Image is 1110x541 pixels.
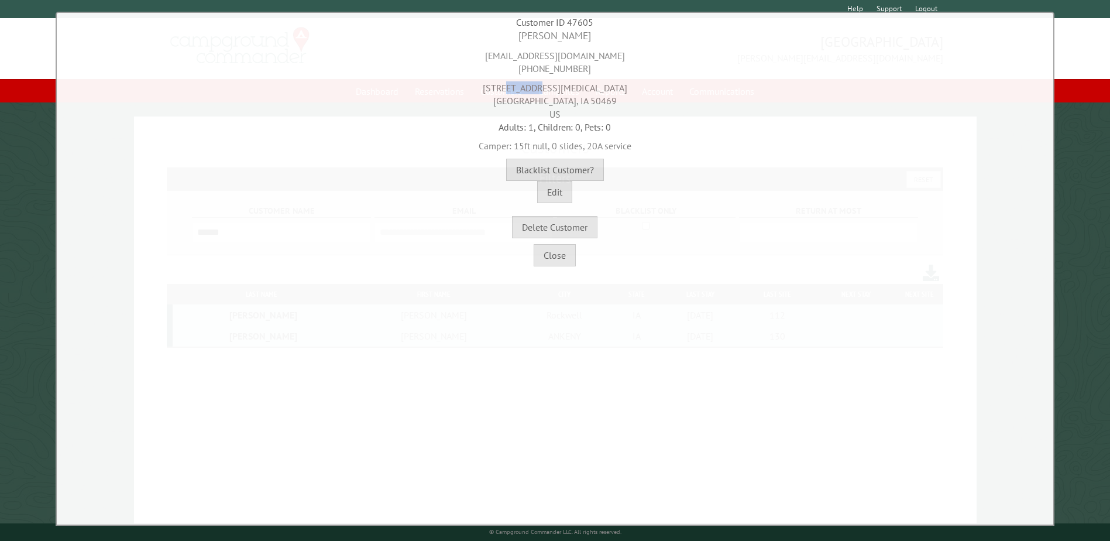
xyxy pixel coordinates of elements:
[60,76,1050,121] div: [STREET_ADDRESS][MEDICAL_DATA] [GEOGRAPHIC_DATA], IA 50469 US
[512,216,597,238] button: Delete Customer
[60,29,1050,43] div: [PERSON_NAME]
[60,133,1050,152] div: Camper: 15ft null, 0 slides, 20A service
[60,43,1050,76] div: [EMAIL_ADDRESS][DOMAIN_NAME] [PHONE_NUMBER]
[534,244,576,266] button: Close
[60,121,1050,133] div: Adults: 1, Children: 0, Pets: 0
[537,181,572,203] button: Edit
[489,528,621,536] small: © Campground Commander LLC. All rights reserved.
[60,16,1050,29] div: Customer ID 47605
[506,159,604,181] button: Blacklist Customer?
